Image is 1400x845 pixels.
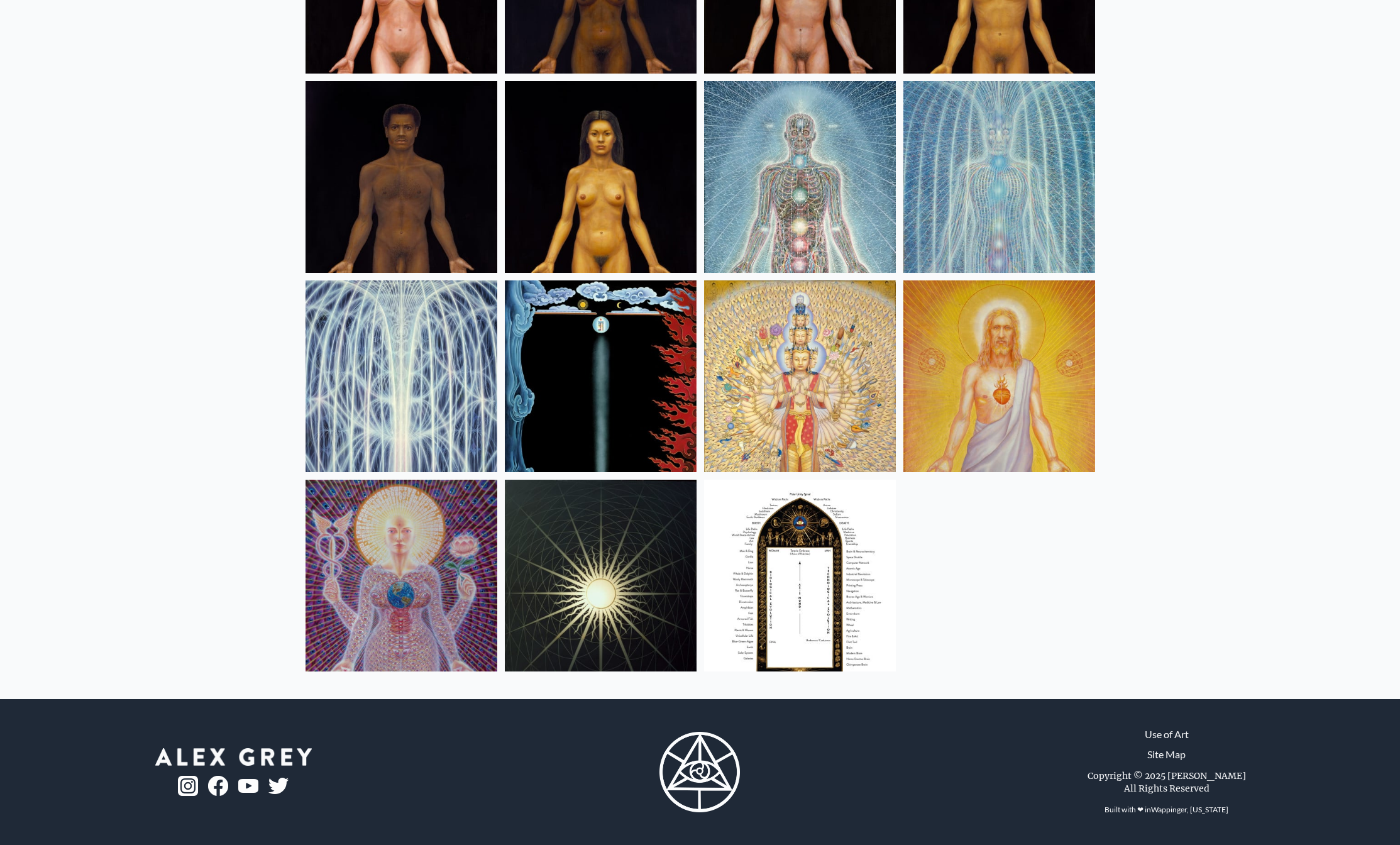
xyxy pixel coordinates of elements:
[1145,727,1189,742] a: Use of Art
[1124,782,1210,795] div: All Rights Reserved
[178,776,198,796] img: ig-logo.png
[903,280,1095,472] img: Christ, 1985
[1147,747,1186,762] a: Site Map
[704,480,896,671] img: Sacred Mirrors Frame
[1151,805,1228,814] a: Wappinger, [US_STATE]
[208,776,228,796] img: fb-logo.png
[1100,800,1233,820] div: Built with ❤ in
[238,779,258,793] img: youtube-logo.png
[268,778,289,794] img: twitter-logo.png
[1088,770,1246,782] div: Copyright © 2025 [PERSON_NAME]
